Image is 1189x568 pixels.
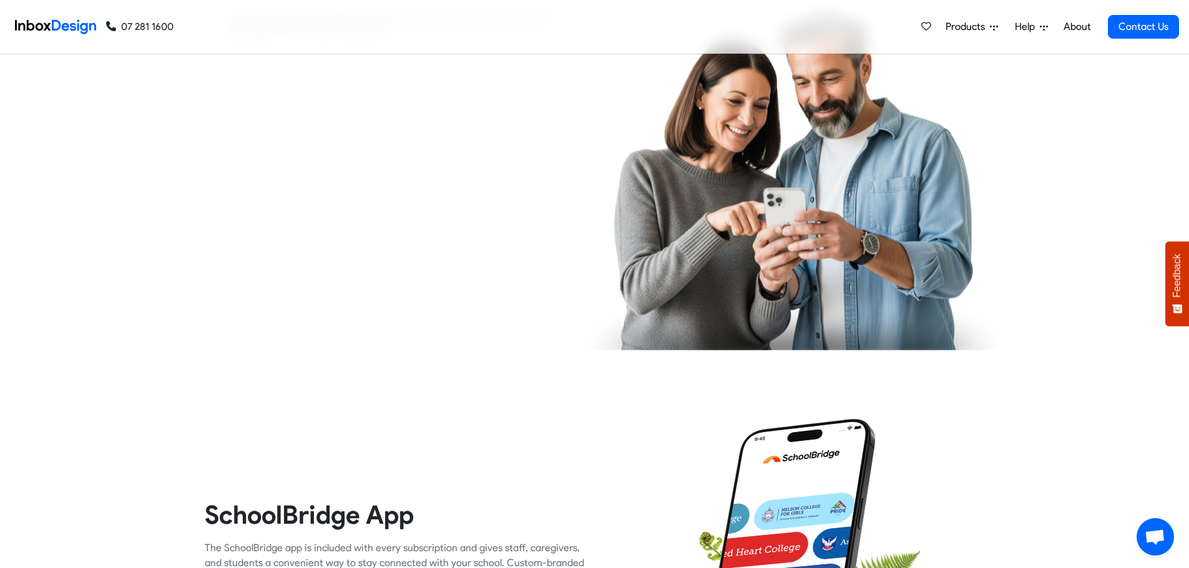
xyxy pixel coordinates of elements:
a: Help [1010,14,1053,39]
heading: SchoolBridge App [205,499,585,531]
span: Feedback [1172,254,1183,297]
span: Help [1015,19,1040,34]
button: Feedback - Show survey [1165,241,1189,326]
a: Contact Us [1108,15,1179,39]
span: Products [946,19,990,34]
a: 07 281 1600 [106,19,174,34]
a: Open chat [1137,518,1174,556]
img: parents_using_phone.png [580,4,1008,350]
a: About [1060,14,1094,39]
a: Products [941,14,1003,39]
